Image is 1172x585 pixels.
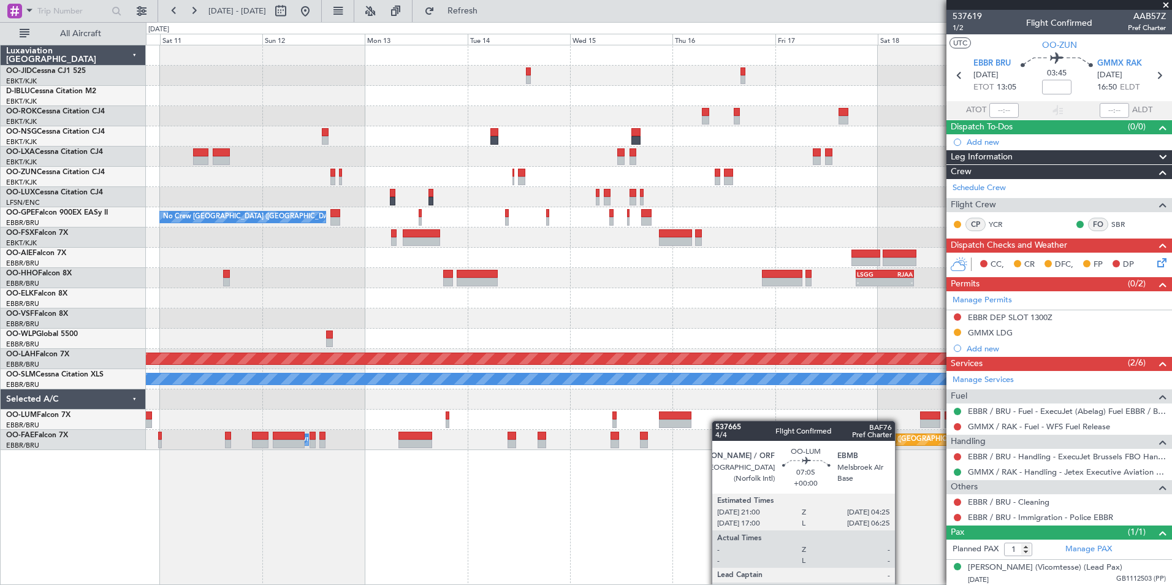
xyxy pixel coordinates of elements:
[468,34,570,45] div: Tue 14
[1088,218,1108,231] div: FO
[1097,58,1142,70] span: GMMX RAK
[968,327,1013,338] div: GMMX LDG
[6,250,32,257] span: OO-AIE
[968,406,1166,416] a: EBBR / BRU - Fuel - ExecuJet (Abelag) Fuel EBBR / BRU
[1097,69,1122,82] span: [DATE]
[1128,356,1146,369] span: (2/6)
[6,198,40,207] a: LFSN/ENC
[6,97,37,106] a: EBKT/KJK
[966,104,986,117] span: ATOT
[951,239,1067,253] span: Dispatch Checks and Weather
[6,128,105,136] a: OO-NSGCessna Citation CJ4
[672,34,775,45] div: Thu 16
[857,270,885,278] div: LSGG
[1024,259,1035,271] span: CR
[1097,82,1117,94] span: 16:50
[6,67,86,75] a: OO-JIDCessna CJ1 525
[6,331,78,338] a: OO-WLPGlobal 5500
[1047,67,1067,80] span: 03:45
[6,88,96,95] a: D-IBLUCessna Citation M2
[1094,259,1103,271] span: FP
[419,1,492,21] button: Refresh
[6,290,34,297] span: OO-ELK
[6,371,36,378] span: OO-SLM
[6,310,34,318] span: OO-VSF
[6,310,68,318] a: OO-VSFFalcon 8X
[951,277,980,291] span: Permits
[6,299,39,308] a: EBBR/BRU
[6,229,68,237] a: OO-FSXFalcon 7X
[885,270,913,278] div: RJAA
[1055,259,1073,271] span: DFC,
[775,34,878,45] div: Fri 17
[6,158,37,167] a: EBKT/KJK
[6,108,105,115] a: OO-ROKCessna Citation CJ4
[951,389,967,403] span: Fuel
[13,24,133,44] button: All Aircraft
[6,218,39,227] a: EBBR/BRU
[1116,574,1166,584] span: GB1112503 (PP)
[968,512,1113,522] a: EBBR / BRU - Immigration - Police EBBR
[1128,277,1146,290] span: (0/2)
[6,77,37,86] a: EBKT/KJK
[6,148,35,156] span: OO-LXA
[32,29,129,38] span: All Aircraft
[6,319,39,329] a: EBBR/BRU
[1026,17,1092,29] div: Flight Confirmed
[968,497,1049,507] a: EBBR / BRU - Cleaning
[1132,104,1152,117] span: ALDT
[6,351,36,358] span: OO-LAH
[6,67,32,75] span: OO-JID
[778,430,1000,449] div: Planned Maint [GEOGRAPHIC_DATA] ([GEOGRAPHIC_DATA] National)
[6,239,37,248] a: EBKT/KJK
[6,360,39,369] a: EBBR/BRU
[163,208,368,226] div: No Crew [GEOGRAPHIC_DATA] ([GEOGRAPHIC_DATA] National)
[6,411,70,419] a: OO-LUMFalcon 7X
[967,137,1166,147] div: Add new
[989,103,1019,118] input: --:--
[991,259,1004,271] span: CC,
[148,25,169,35] div: [DATE]
[365,34,467,45] div: Mon 13
[1111,219,1139,230] a: SBR
[6,178,37,187] a: EBKT/KJK
[6,270,72,277] a: OO-HHOFalcon 8X
[160,34,262,45] div: Sat 11
[6,189,103,196] a: OO-LUXCessna Citation CJ4
[953,10,982,23] span: 537619
[1128,526,1146,538] span: (1/1)
[857,278,885,286] div: -
[953,182,1006,194] a: Schedule Crew
[6,88,30,95] span: D-IBLU
[6,340,39,349] a: EBBR/BRU
[6,169,105,176] a: OO-ZUNCessna Citation CJ4
[967,343,1166,354] div: Add new
[6,148,103,156] a: OO-LXACessna Citation CJ4
[6,128,37,136] span: OO-NSG
[1042,39,1077,52] span: OO-ZUN
[6,411,37,419] span: OO-LUM
[953,294,1012,307] a: Manage Permits
[6,421,39,430] a: EBBR/BRU
[570,34,672,45] div: Wed 15
[973,69,999,82] span: [DATE]
[6,432,68,439] a: OO-FAEFalcon 7X
[968,312,1052,323] div: EBBR DEP SLOT 1300Z
[951,480,978,494] span: Others
[951,150,1013,164] span: Leg Information
[6,169,37,176] span: OO-ZUN
[968,421,1110,432] a: GMMX / RAK - Fuel - WFS Fuel Release
[951,120,1013,134] span: Dispatch To-Dos
[37,2,108,20] input: Trip Number
[6,441,39,450] a: EBBR/BRU
[968,562,1122,574] div: [PERSON_NAME] (Vicomtesse) (Lead Pax)
[6,432,34,439] span: OO-FAE
[6,250,66,257] a: OO-AIEFalcon 7X
[6,270,38,277] span: OO-HHO
[968,451,1166,462] a: EBBR / BRU - Handling - ExecuJet Brussels FBO Handling Abelag
[951,198,996,212] span: Flight Crew
[6,279,39,288] a: EBBR/BRU
[6,351,69,358] a: OO-LAHFalcon 7X
[6,137,37,147] a: EBKT/KJK
[6,117,37,126] a: EBKT/KJK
